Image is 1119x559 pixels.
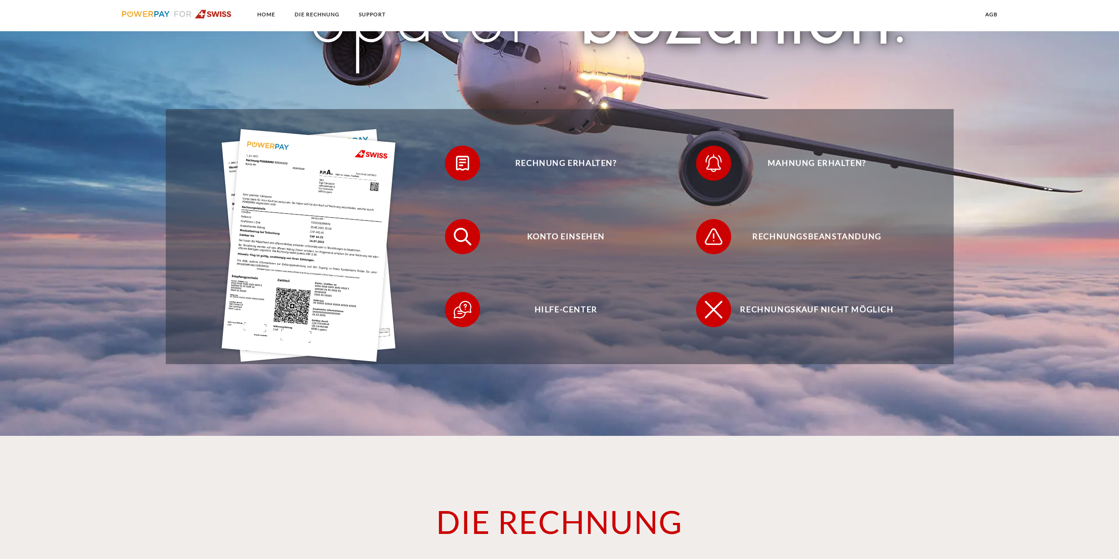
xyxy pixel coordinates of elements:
img: qb_close.svg [703,299,725,321]
img: qb_bell.svg [703,152,725,174]
h1: DIE RECHNUNG [252,502,868,541]
button: Hilfe-Center [445,292,674,327]
button: Rechnung erhalten? [445,146,674,181]
a: agb [978,7,1005,22]
span: Rechnungsbeanstandung [709,219,925,254]
img: qb_search.svg [452,226,474,248]
img: logo-swiss.svg [122,10,232,18]
button: Mahnung erhalten? [696,146,925,181]
button: Konto einsehen [445,219,674,254]
span: Hilfe-Center [458,292,674,327]
span: Rechnung erhalten? [458,146,674,181]
img: qb_bill.svg [452,152,474,174]
img: qb_help.svg [452,299,474,321]
span: Konto einsehen [458,219,674,254]
a: DIE RECHNUNG [287,7,347,22]
span: Mahnung erhalten? [709,146,925,181]
img: qb_warning.svg [703,226,725,248]
img: single_invoice_swiss_de.jpg [222,129,396,362]
span: Rechnungskauf nicht möglich [709,292,925,327]
button: Rechnungsbeanstandung [696,219,925,254]
a: SUPPORT [351,7,393,22]
a: Home [250,7,283,22]
button: Rechnungskauf nicht möglich [696,292,925,327]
